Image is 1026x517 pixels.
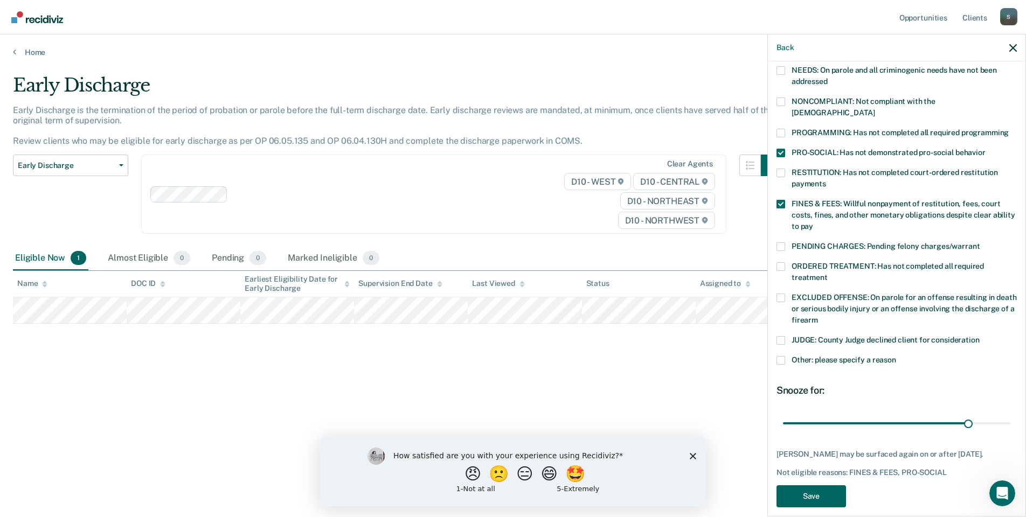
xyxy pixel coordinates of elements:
[792,355,896,364] span: Other: please specify a reason
[792,336,980,344] span: JUDGE: County Judge declined client for consideration
[777,485,846,507] button: Save
[249,251,266,265] span: 0
[792,128,1009,137] span: PROGRAMMING: Has not completed all required programming
[71,251,86,265] span: 1
[792,97,935,117] span: NONCOMPLIANT: Not compliant with the [DEMOGRAPHIC_DATA]
[792,262,984,282] span: ORDERED TREATMENT: Has not completed all required treatment
[792,66,997,86] span: NEEDS: On parole and all criminogenic needs have not been addressed
[13,105,778,146] p: Early Discharge is the termination of the period of probation or parole before the full-term disc...
[792,199,1015,230] span: FINES & FEES: Willful nonpayment of restitution, fees, court costs, fines, and other monetary obl...
[620,192,715,209] span: D10 - NORTHEAST
[792,293,1016,324] span: EXCLUDED OFFENSE: On parole for an offense resulting in death or serious bodily injury or an offe...
[106,247,192,270] div: Almost Eligible
[210,247,268,270] div: Pending
[792,148,986,157] span: PRO-SOCIAL: Has not demonstrated pro-social behavior
[1000,8,1017,25] div: S
[13,74,782,105] div: Early Discharge
[777,385,1017,396] div: Snooze for:
[174,251,190,265] span: 0
[989,480,1015,506] iframe: Intercom live chat
[633,173,715,190] span: D10 - CENTRAL
[618,212,715,229] span: D10 - NORTHWEST
[667,159,713,169] div: Clear agents
[320,437,706,506] iframe: Survey by Kim from Recidiviz
[472,279,524,288] div: Last Viewed
[18,161,115,170] span: Early Discharge
[17,279,47,288] div: Name
[245,275,350,293] div: Earliest Eligibility Date for Early Discharge
[363,251,379,265] span: 0
[586,279,609,288] div: Status
[11,11,63,23] img: Recidiviz
[700,279,751,288] div: Assigned to
[358,279,442,288] div: Supervision End Date
[286,247,382,270] div: Marked Ineligible
[13,47,1013,57] a: Home
[1000,8,1017,25] button: Profile dropdown button
[131,279,165,288] div: DOC ID
[792,242,980,250] span: PENDING CHARGES: Pending felony charges/warrant
[13,247,88,270] div: Eligible Now
[792,168,998,188] span: RESTITUTION: Has not completed court-ordered restitution payments
[777,450,1017,459] div: [PERSON_NAME] may be surfaced again on or after [DATE].
[777,43,794,52] button: Back
[777,468,1017,477] div: Not eligible reasons: FINES & FEES, PRO-SOCIAL
[564,173,631,190] span: D10 - WEST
